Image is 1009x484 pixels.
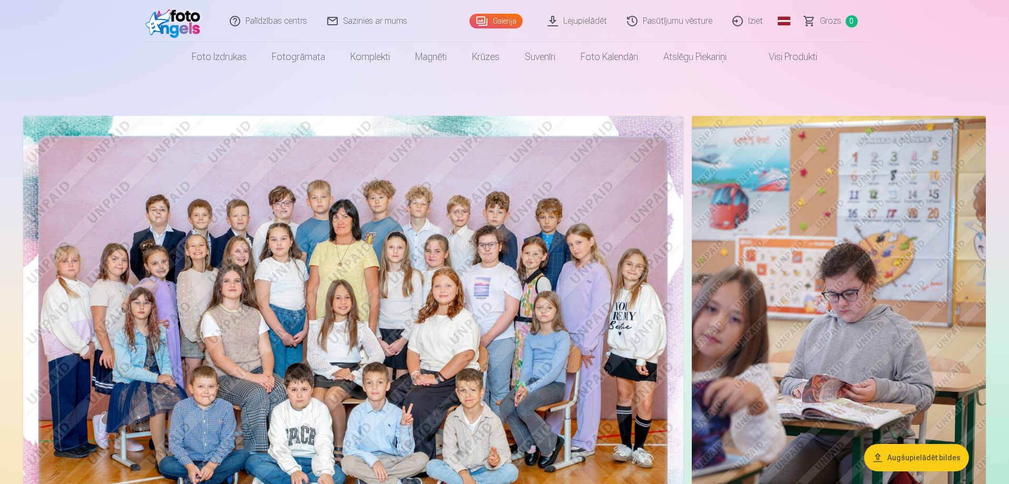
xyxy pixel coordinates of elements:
img: /fa1 [145,4,206,38]
a: Magnēti [403,42,459,72]
a: Suvenīri [512,42,568,72]
a: Foto izdrukas [179,42,259,72]
span: Grozs [820,15,841,27]
a: Atslēgu piekariņi [651,42,739,72]
a: Foto kalendāri [568,42,651,72]
a: Galerija [469,14,523,28]
a: Fotogrāmata [259,42,338,72]
a: Visi produkti [739,42,830,72]
a: Krūzes [459,42,512,72]
button: Augšupielādēt bildes [864,444,969,471]
a: Komplekti [338,42,403,72]
span: 0 [846,15,858,27]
